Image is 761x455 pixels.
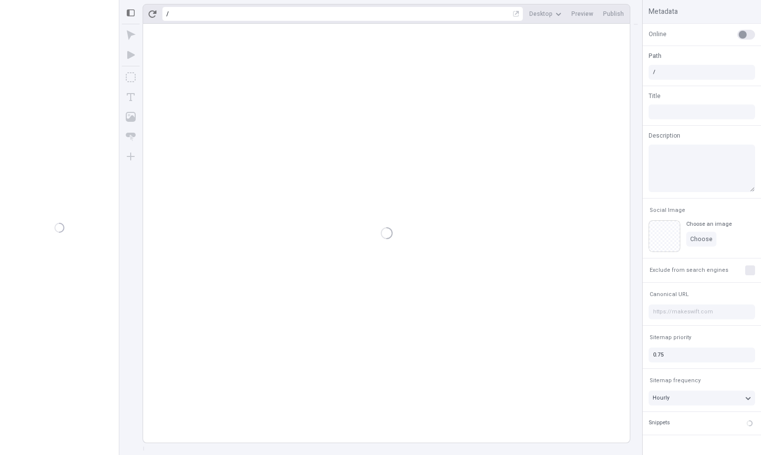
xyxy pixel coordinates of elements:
span: Exclude from search engines [650,266,728,274]
input: https://makeswift.com [649,304,755,319]
span: Sitemap priority [650,334,691,341]
button: Canonical URL [648,289,691,301]
button: Choose [686,232,716,247]
button: Button [122,128,140,146]
span: Description [649,131,680,140]
button: Social Image [648,204,687,216]
span: Choose [690,235,712,243]
span: Title [649,92,660,101]
button: Preview [567,6,597,21]
div: / [166,10,169,18]
button: Image [122,108,140,126]
span: Hourly [653,394,669,402]
button: Exclude from search engines [648,264,730,276]
button: Publish [599,6,628,21]
button: Hourly [649,391,755,405]
span: Publish [603,10,624,18]
span: Online [649,30,666,39]
button: Desktop [525,6,565,21]
span: Preview [571,10,593,18]
button: Sitemap priority [648,332,693,344]
button: Box [122,68,140,86]
span: Canonical URL [650,291,689,298]
div: Choose an image [686,220,732,228]
div: Snippets [649,419,670,427]
span: Sitemap frequency [650,377,701,384]
span: Social Image [650,206,685,214]
span: Path [649,51,661,60]
button: Sitemap frequency [648,375,703,387]
span: Desktop [529,10,553,18]
button: Text [122,88,140,106]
